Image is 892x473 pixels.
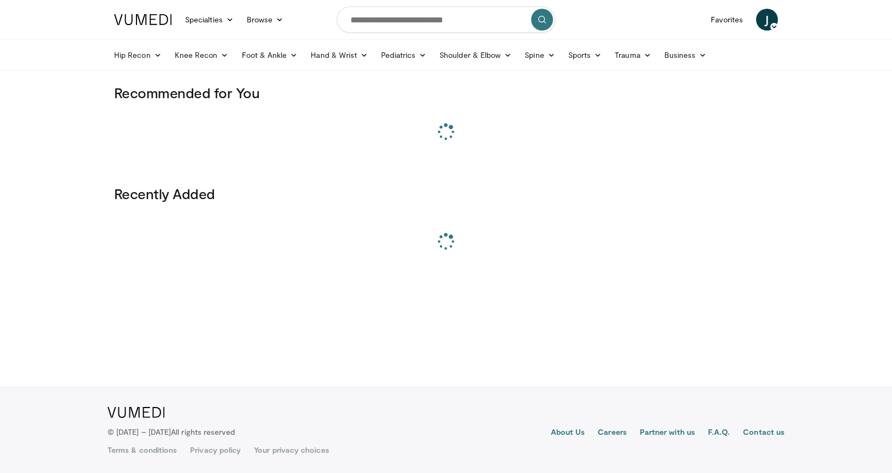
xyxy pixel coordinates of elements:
a: About Us [551,427,585,440]
a: Careers [598,427,627,440]
input: Search topics, interventions [337,7,555,33]
a: Favorites [704,9,750,31]
a: Spine [518,44,561,66]
a: Hand & Wrist [304,44,374,66]
a: Your privacy choices [254,445,329,456]
a: Terms & conditions [108,445,177,456]
a: Browse [240,9,290,31]
p: © [DATE] – [DATE] [108,427,235,438]
a: Trauma [608,44,658,66]
a: Pediatrics [374,44,433,66]
a: Foot & Ankle [235,44,305,66]
h3: Recently Added [114,185,778,202]
a: Sports [562,44,609,66]
h3: Recommended for You [114,84,778,101]
img: VuMedi Logo [108,407,165,418]
a: J [756,9,778,31]
a: Specialties [179,9,240,31]
img: VuMedi Logo [114,14,172,25]
a: F.A.Q. [708,427,730,440]
a: Shoulder & Elbow [433,44,518,66]
a: Hip Recon [108,44,168,66]
span: All rights reserved [171,427,235,436]
a: Knee Recon [168,44,235,66]
a: Privacy policy [190,445,241,456]
a: Business [658,44,713,66]
a: Contact us [743,427,784,440]
a: Partner with us [640,427,695,440]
